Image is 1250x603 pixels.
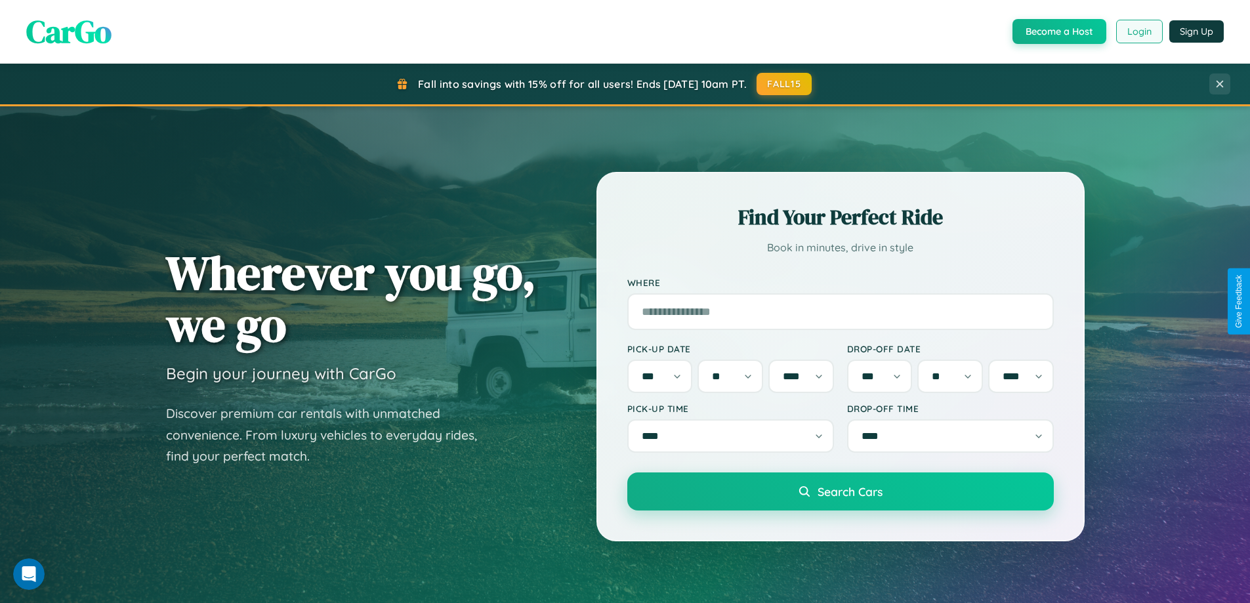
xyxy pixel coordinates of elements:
h3: Begin your journey with CarGo [166,364,396,383]
button: Sign Up [1169,20,1224,43]
label: Drop-off Date [847,343,1054,354]
label: Pick-up Time [627,403,834,414]
span: Fall into savings with 15% off for all users! Ends [DATE] 10am PT. [418,77,747,91]
label: Drop-off Time [847,403,1054,414]
label: Pick-up Date [627,343,834,354]
iframe: Intercom live chat [13,558,45,590]
span: CarGo [26,10,112,53]
h2: Find Your Perfect Ride [627,203,1054,232]
button: Become a Host [1012,19,1106,44]
button: Search Cars [627,472,1054,510]
button: FALL15 [757,73,812,95]
div: Give Feedback [1234,275,1243,328]
label: Where [627,277,1054,288]
p: Discover premium car rentals with unmatched convenience. From luxury vehicles to everyday rides, ... [166,403,494,467]
span: Search Cars [818,484,883,499]
h1: Wherever you go, we go [166,247,536,350]
button: Login [1116,20,1163,43]
p: Book in minutes, drive in style [627,238,1054,257]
